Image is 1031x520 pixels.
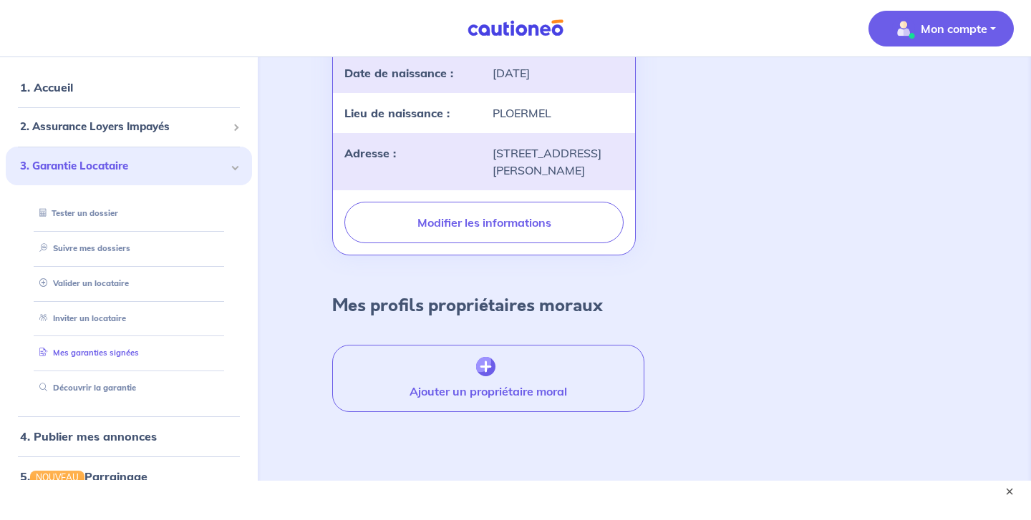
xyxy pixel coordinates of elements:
[332,345,644,412] button: Ajouter un propriétaire moral
[20,119,227,135] span: 2. Assurance Loyers Impayés
[484,144,632,179] div: [STREET_ADDRESS][PERSON_NAME]
[462,19,569,37] img: Cautioneo
[6,113,252,141] div: 2. Assurance Loyers Impayés
[34,208,118,218] a: Tester un dossier
[34,313,126,323] a: Inviter un locataire
[6,422,252,451] div: 4. Publier mes annonces
[34,383,136,393] a: Découvrir la garantie
[892,17,915,40] img: illu_account_valid_menu.svg
[20,429,157,443] a: 4. Publier mes annonces
[1002,484,1017,499] button: ×
[23,237,235,260] div: Suivre mes dossiers
[23,376,235,400] div: Découvrir la garantie
[344,66,453,80] strong: Date de naissance :
[23,342,235,366] div: Mes garanties signées
[344,202,624,243] button: Modifier les informations
[20,80,73,94] a: 1. Accueil
[6,73,252,102] div: 1. Accueil
[921,20,987,37] p: Mon compte
[476,357,495,377] img: createProprietor
[484,104,632,122] div: PLOERMEL
[23,307,235,330] div: Inviter un locataire
[6,147,252,186] div: 3. Garantie Locataire
[332,295,603,316] h4: Mes profils propriétaires moraux
[34,278,129,288] a: Valider un locataire
[868,11,1014,46] button: illu_account_valid_menu.svgMon compte
[34,348,139,358] a: Mes garanties signées
[484,64,632,82] div: [DATE]
[344,106,450,120] strong: Lieu de naissance :
[34,243,130,253] a: Suivre mes dossiers
[344,146,396,160] strong: Adresse :
[23,272,235,295] div: Valider un locataire
[23,202,235,225] div: Tester un dossier
[20,158,227,175] span: 3. Garantie Locataire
